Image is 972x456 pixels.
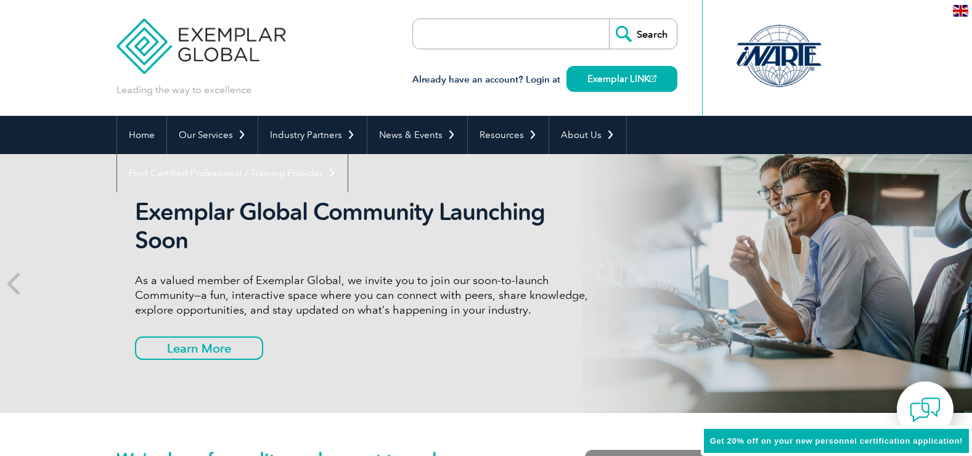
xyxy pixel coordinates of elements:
p: Leading the way to excellence [116,83,251,97]
a: Home [117,116,166,154]
span: Get 20% off on your new personnel certification application! [710,436,963,446]
a: News & Events [367,116,467,154]
h3: Already have an account? Login at [412,72,677,88]
p: As a valued member of Exemplar Global, we invite you to join our soon-to-launch Community—a fun, ... [135,273,597,317]
a: Resources [468,116,549,154]
img: open_square.png [650,75,656,82]
a: Industry Partners [258,116,367,154]
img: en [953,5,968,17]
h2: Exemplar Global Community Launching Soon [135,198,597,254]
a: Find Certified Professional / Training Provider [117,154,348,192]
img: contact-chat.png [910,394,941,425]
a: Our Services [167,116,258,154]
a: Learn More [135,336,263,360]
input: Search [609,19,677,49]
a: Exemplar LINK [566,66,677,92]
a: About Us [549,116,626,154]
